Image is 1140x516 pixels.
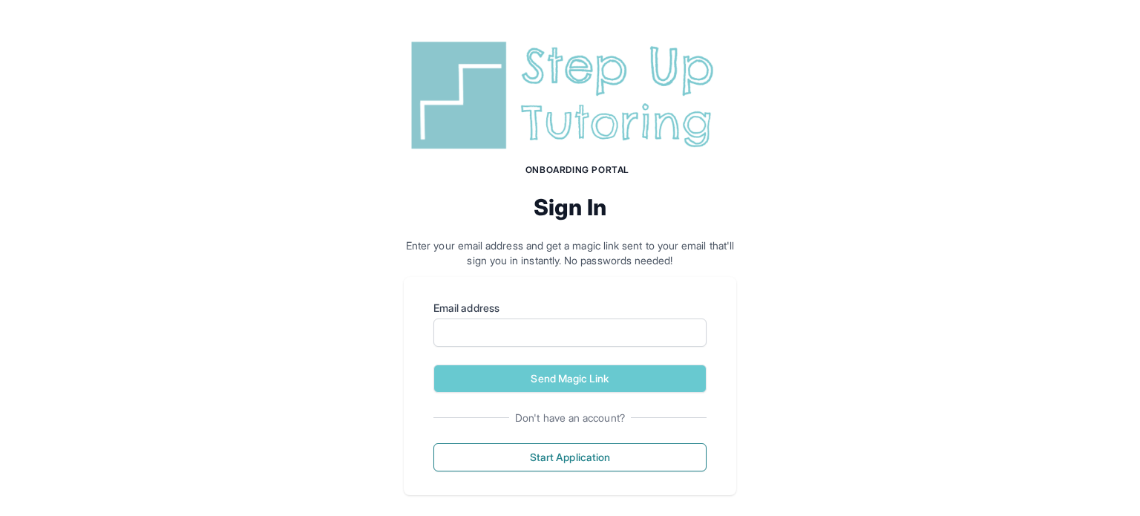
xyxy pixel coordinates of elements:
img: Step Up Tutoring horizontal logo [404,36,736,155]
button: Start Application [433,443,707,471]
span: Don't have an account? [509,411,631,425]
label: Email address [433,301,707,316]
h2: Sign In [404,194,736,221]
h1: Onboarding Portal [419,164,736,176]
button: Send Magic Link [433,365,707,393]
p: Enter your email address and get a magic link sent to your email that'll sign you in instantly. N... [404,238,736,268]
